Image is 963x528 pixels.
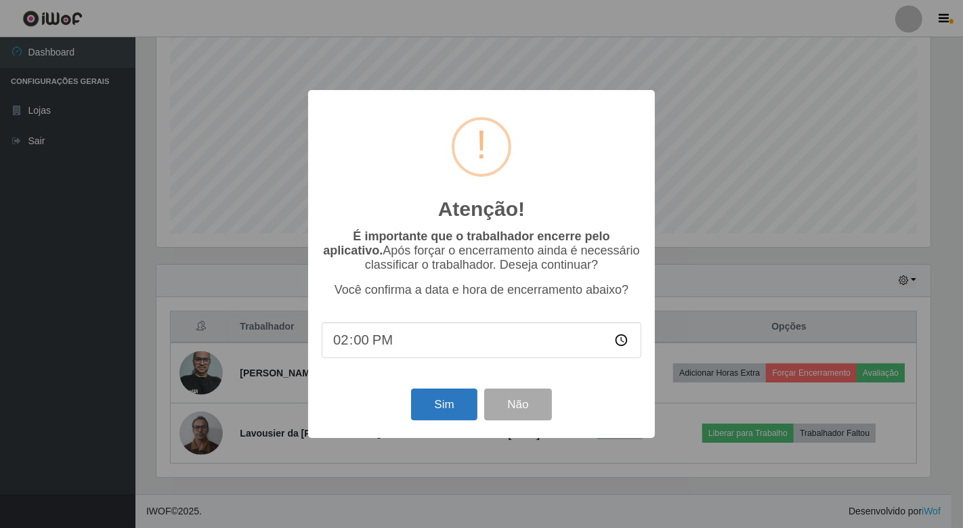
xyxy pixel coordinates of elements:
p: Você confirma a data e hora de encerramento abaixo? [322,283,641,297]
b: É importante que o trabalhador encerre pelo aplicativo. [323,229,609,257]
h2: Atenção! [438,197,525,221]
p: Após forçar o encerramento ainda é necessário classificar o trabalhador. Deseja continuar? [322,229,641,272]
button: Não [484,389,551,420]
button: Sim [411,389,477,420]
